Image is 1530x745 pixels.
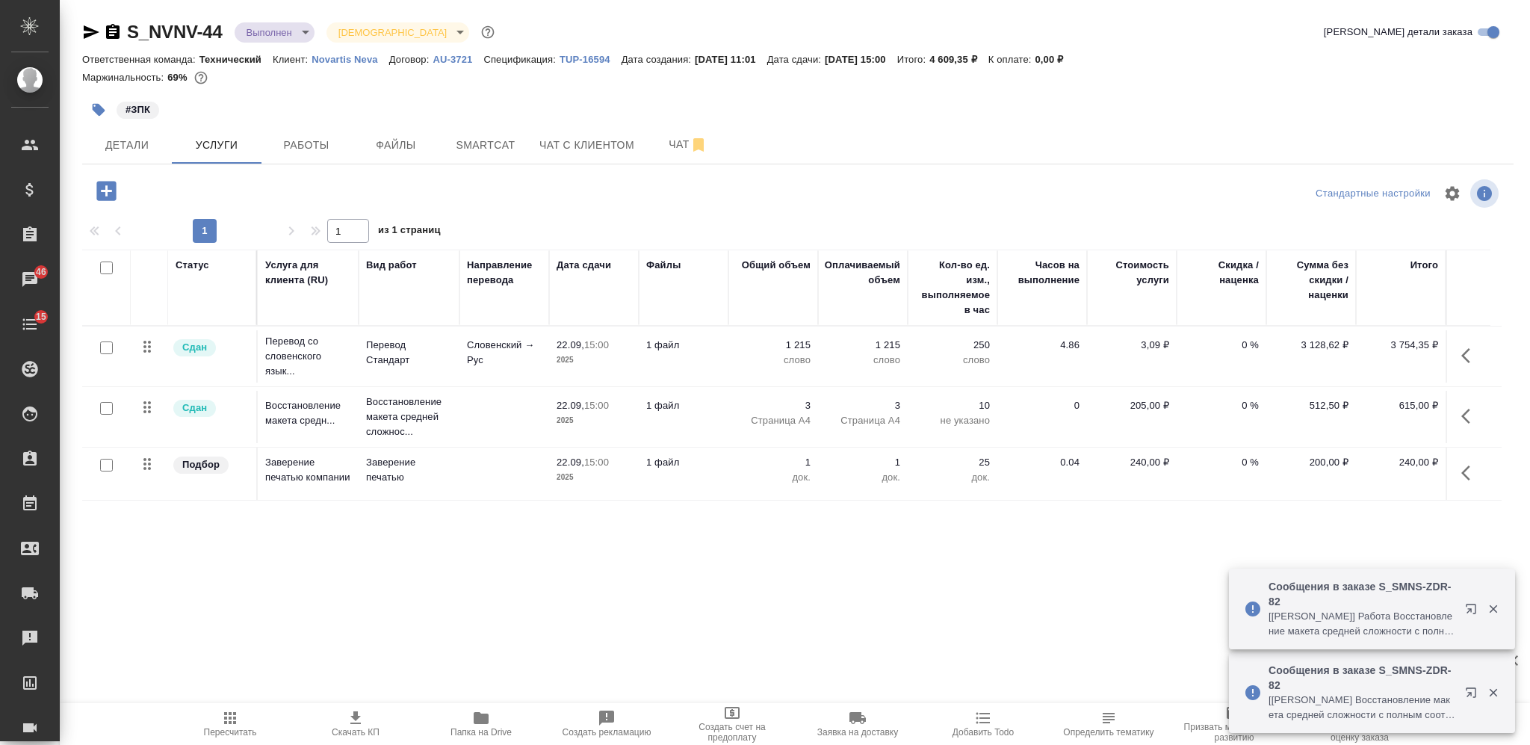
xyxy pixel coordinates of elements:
[1363,338,1438,353] p: 3 754,35 ₽
[1363,398,1438,413] p: 615,00 ₽
[557,470,631,485] p: 2025
[27,265,55,279] span: 46
[560,54,622,65] p: TUP-16594
[312,54,389,65] p: Novartis Neva
[584,400,609,411] p: 15:00
[557,258,611,273] div: Дата сдачи
[695,54,767,65] p: [DATE] 11:01
[1410,258,1438,273] div: Итого
[584,457,609,468] p: 15:00
[1363,455,1438,470] p: 240,00 ₽
[1478,686,1508,699] button: Закрыть
[557,457,584,468] p: 22.09,
[182,401,207,415] p: Сдан
[265,258,351,288] div: Услуга для клиента (RU)
[265,398,351,428] p: Восстановление макета средн...
[1035,54,1074,65] p: 0,00 ₽
[646,455,721,470] p: 1 файл
[690,136,707,154] svg: Отписаться
[312,52,389,65] a: Novartis Neva
[104,23,122,41] button: Скопировать ссылку
[826,338,900,353] p: 1 215
[1456,594,1492,630] button: Открыть в новой вкладке
[450,136,521,155] span: Smartcat
[265,334,351,379] p: Перевод со словенского язык...
[736,353,811,368] p: слово
[1452,398,1488,434] button: Показать кнопки
[1094,338,1169,353] p: 3,09 ₽
[115,102,161,115] span: ЗПК
[242,26,297,39] button: Выполнен
[560,52,622,65] a: TUP-16594
[1478,602,1508,616] button: Закрыть
[126,102,150,117] p: #ЗПК
[1184,258,1259,288] div: Скидка / наценка
[478,22,498,42] button: Доп статусы указывают на важность/срочность заказа
[1434,176,1470,211] span: Настроить таблицу
[1094,258,1169,288] div: Стоимость услуги
[997,391,1087,443] td: 0
[826,470,900,485] p: док.
[1094,398,1169,413] p: 205,00 ₽
[82,54,199,65] p: Ответственная команда:
[1324,25,1472,40] span: [PERSON_NAME] детали заказа
[736,470,811,485] p: док.
[1470,179,1502,208] span: Посмотреть информацию
[1274,258,1348,303] div: Сумма без скидки / наценки
[181,136,253,155] span: Услуги
[646,398,721,413] p: 1 файл
[915,455,990,470] p: 25
[584,339,609,350] p: 15:00
[82,72,167,83] p: Маржинальность:
[366,258,417,273] div: Вид работ
[366,395,452,439] p: Восстановление макета средней сложнос...
[467,258,542,288] div: Направление перевода
[82,23,100,41] button: Скопировать ссылку для ЯМессенджера
[1274,455,1348,470] p: 200,00 ₽
[1452,455,1488,491] button: Показать кнопки
[1269,663,1455,693] p: Сообщения в заказе S_SMNS-ZDR-82
[1184,398,1259,413] p: 0 %
[326,22,469,43] div: Выполнен
[736,338,811,353] p: 1 215
[433,54,483,65] p: AU-3721
[915,258,990,318] div: Кол-во ед. изм., выполняемое в час
[127,22,223,42] a: S_NVNV-44
[4,306,56,343] a: 15
[1274,338,1348,353] p: 3 128,62 ₽
[897,54,929,65] p: Итого:
[736,413,811,428] p: Страница А4
[1184,455,1259,470] p: 0 %
[378,221,441,243] span: из 1 страниц
[182,340,207,355] p: Сдан
[825,258,900,288] div: Оплачиваемый объем
[167,72,191,83] p: 69%
[826,455,900,470] p: 1
[742,258,811,273] div: Общий объем
[366,455,452,485] p: Заверение печатью
[557,413,631,428] p: 2025
[176,258,209,273] div: Статус
[652,135,724,154] span: Чат
[915,353,990,368] p: слово
[273,54,312,65] p: Клиент:
[736,455,811,470] p: 1
[557,339,584,350] p: 22.09,
[270,136,342,155] span: Работы
[929,54,988,65] p: 4 609,35 ₽
[622,54,695,65] p: Дата создания:
[182,457,220,472] p: Подбор
[767,54,825,65] p: Дата сдачи:
[826,398,900,413] p: 3
[1456,678,1492,714] button: Открыть в новой вкладке
[433,52,483,65] a: AU-3721
[826,413,900,428] p: Страница А4
[557,400,584,411] p: 22.09,
[646,258,681,273] div: Файлы
[988,54,1035,65] p: К оплате:
[265,455,351,485] p: Заверение печатью компании
[1094,455,1169,470] p: 240,00 ₽
[997,330,1087,383] td: 4.86
[826,353,900,368] p: слово
[82,93,115,126] button: Добавить тэг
